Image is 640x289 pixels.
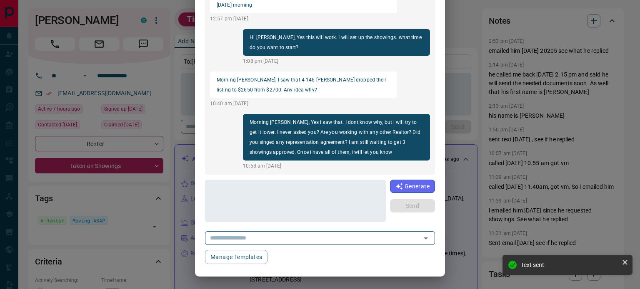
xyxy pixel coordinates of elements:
[250,117,423,157] p: Morning [PERSON_NAME], Yes i saw that. I dont know why, but i will try to get it lower. I never a...
[210,100,397,107] p: 10:40 am [DATE]
[243,162,430,170] p: 10:58 am [DATE]
[205,250,267,264] button: Manage Templates
[250,32,423,52] p: Hi [PERSON_NAME], Yes this will work. I will set up the showings. what time do you want to start?
[243,57,430,65] p: 1:08 pm [DATE]
[210,15,397,22] p: 12:57 pm [DATE]
[390,180,435,193] button: Generate
[420,232,432,244] button: Open
[217,75,390,95] p: Morning [PERSON_NAME], I saw that 4-146 [PERSON_NAME] dropped their listing to $2650 from $2700. ...
[521,262,618,268] div: Text sent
